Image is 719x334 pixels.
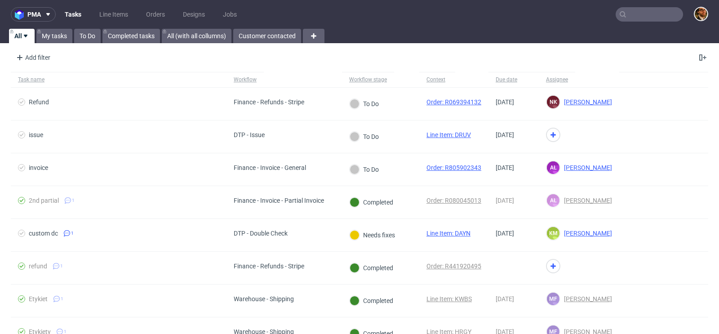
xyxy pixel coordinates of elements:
[350,99,379,109] div: To Do
[547,194,559,207] figcaption: AŁ
[74,29,101,43] a: To Do
[560,230,612,237] span: [PERSON_NAME]
[141,7,170,22] a: Orders
[426,263,481,270] a: Order: R441920495
[234,263,304,270] div: Finance - Refunds - Stripe
[29,230,58,237] div: custom dc
[60,263,63,270] span: 1
[234,230,288,237] div: DTP - Double Check
[29,164,48,171] div: invoice
[234,131,265,138] div: DTP - Issue
[350,165,379,174] div: To Do
[547,161,559,174] figcaption: AŁ
[18,76,219,84] span: Task name
[61,295,63,303] span: 1
[350,132,379,142] div: To Do
[29,263,47,270] div: refund
[547,96,559,108] figcaption: NK
[102,29,160,43] a: Completed tasks
[496,295,514,303] span: [DATE]
[547,227,559,240] figcaption: KM
[36,29,72,43] a: My tasks
[496,197,514,204] span: [DATE]
[350,263,393,273] div: Completed
[13,50,52,65] div: Add filter
[350,197,393,207] div: Completed
[72,197,75,204] span: 1
[178,7,210,22] a: Designs
[349,76,387,83] div: Workflow stage
[426,98,481,106] a: Order: R069394132
[234,98,304,106] div: Finance - Refunds - Stripe
[9,29,35,43] a: All
[234,76,257,83] div: Workflow
[71,230,74,237] span: 1
[496,98,514,106] span: [DATE]
[234,164,306,171] div: Finance - Invoice - General
[426,197,481,204] a: Order: R080045013
[29,98,49,106] div: Refund
[234,197,324,204] div: Finance - Invoice - Partial Invoice
[695,8,707,20] img: Matteo Corsico
[426,76,448,83] div: Context
[496,131,514,138] span: [DATE]
[546,76,568,83] div: Assignee
[27,11,41,18] span: pma
[426,164,481,171] a: Order: R805902343
[426,295,472,303] a: Line Item: KWBS
[350,296,393,306] div: Completed
[560,295,612,303] span: [PERSON_NAME]
[547,293,559,305] figcaption: MF
[350,230,395,240] div: Needs fixes
[426,230,470,237] a: Line Item: DAYN
[29,197,59,204] div: 2nd partial
[560,98,612,106] span: [PERSON_NAME]
[15,9,27,20] img: logo
[94,7,133,22] a: Line Items
[11,7,56,22] button: pma
[560,197,612,204] span: [PERSON_NAME]
[29,131,43,138] div: issue
[217,7,242,22] a: Jobs
[496,164,514,171] span: [DATE]
[560,164,612,171] span: [PERSON_NAME]
[496,76,532,84] span: Due date
[29,295,48,303] div: Etykiet
[233,29,301,43] a: Customer contacted
[496,230,514,237] span: [DATE]
[234,295,294,303] div: Warehouse - Shipping
[426,131,471,138] a: Line Item: DRUV
[162,29,231,43] a: All (with all collumns)
[59,7,87,22] a: Tasks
